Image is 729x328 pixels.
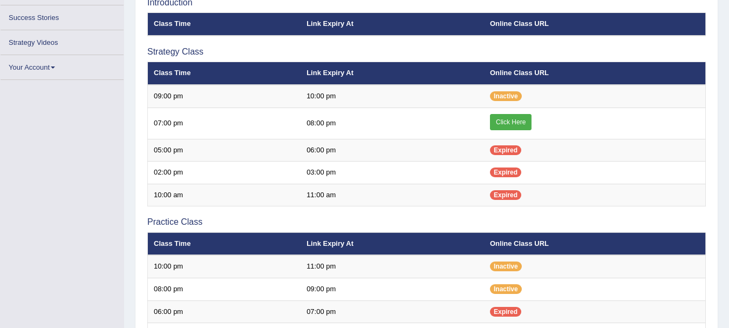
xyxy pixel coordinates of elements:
[301,162,484,184] td: 03:00 pm
[148,13,301,36] th: Class Time
[301,184,484,206] td: 11:00 am
[484,13,706,36] th: Online Class URL
[490,284,522,294] span: Inactive
[148,108,301,139] td: 07:00 pm
[301,300,484,323] td: 07:00 pm
[148,85,301,108] td: 09:00 pm
[148,255,301,278] td: 10:00 pm
[148,162,301,184] td: 02:00 pm
[301,278,484,301] td: 09:00 pm
[484,232,706,255] th: Online Class URL
[490,168,521,177] span: Expired
[301,108,484,139] td: 08:00 pm
[301,255,484,278] td: 11:00 pm
[148,300,301,323] td: 06:00 pm
[147,217,706,227] h3: Practice Class
[301,13,484,36] th: Link Expiry At
[490,145,521,155] span: Expired
[301,62,484,85] th: Link Expiry At
[301,232,484,255] th: Link Expiry At
[490,262,522,271] span: Inactive
[148,62,301,85] th: Class Time
[148,184,301,206] td: 10:00 am
[148,232,301,255] th: Class Time
[490,190,521,200] span: Expired
[490,91,522,101] span: Inactive
[148,278,301,301] td: 08:00 pm
[147,47,706,57] h3: Strategy Class
[1,55,124,76] a: Your Account
[490,307,521,317] span: Expired
[301,139,484,162] td: 06:00 pm
[490,114,532,130] a: Click Here
[484,62,706,85] th: Online Class URL
[148,139,301,162] td: 05:00 pm
[1,30,124,51] a: Strategy Videos
[1,5,124,26] a: Success Stories
[301,85,484,108] td: 10:00 pm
